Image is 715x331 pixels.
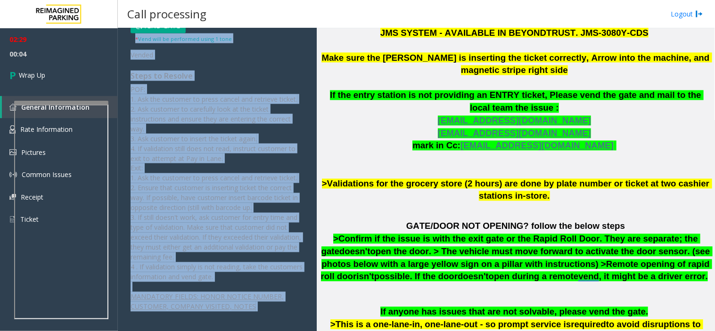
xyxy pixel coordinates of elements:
[380,307,648,317] span: If anyone has issues that are not solvable, please vend the gate.
[322,179,712,202] span: >Validations for the grocery store (2 hours) are done by plate number or ticket at two cashier st...
[380,28,649,38] span: JMS SYSTEM - AVAILABLE IN BEYONDTRUST. JMS-3080Y-CDS
[135,35,232,42] small: Vend will be performed using 1 tone
[330,90,704,113] span: If the entry station is not providing an ENTRY ticket, Please vend the gate and mail to the local...
[2,96,118,118] a: General Information
[599,272,708,282] span: , it might be a driver error.
[131,84,304,282] p: POF: 1. Ask the customer to press cancel and retrieve ticket. 2. Ask customer to carefully look a...
[406,221,625,231] span: GATE/DOOR NOT OPENING? follow the below steps
[458,272,489,282] span: doesn't
[9,215,16,224] img: 'icon'
[339,247,370,257] span: doesn't
[9,125,16,134] img: 'icon'
[438,129,591,138] span: [EMAIL_ADDRESS][DOMAIN_NAME]
[131,292,284,311] u: MANDATORY FIELDS: HONOR NOTICE NUMBER, CUSTOMER, COMPANY VISITED, NOTES
[578,272,599,282] span: vend
[9,149,16,155] img: 'icon'
[438,116,591,126] span: [EMAIL_ADDRESS][DOMAIN_NAME]
[123,2,211,25] h3: Call processing
[460,143,614,150] a: [EMAIL_ADDRESS][DOMAIN_NAME]
[571,320,606,330] span: required
[356,272,374,282] span: isn't
[412,141,460,151] span: mark in Cc:
[9,104,16,111] img: 'icon'
[438,130,591,138] a: [EMAIL_ADDRESS][DOMAIN_NAME]
[330,320,571,330] span: >This is a one-lane-in, one-lane-out - so prompt service is
[9,171,17,178] img: 'icon'
[489,272,579,282] span: open during a remote
[671,9,703,19] a: Logout
[438,118,591,125] a: [EMAIL_ADDRESS][DOMAIN_NAME]
[696,9,703,19] img: logout
[321,53,712,75] span: Make sure the [PERSON_NAME] is inserting the ticket correctly, Arrow into the machine, and magnet...
[374,272,458,282] span: possible. If the door
[131,72,304,81] h4: Steps to Resolve
[321,247,713,282] span: open the door. > The vehicle must move forward to activate the door sensor. (see photos below wit...
[460,141,614,151] span: [EMAIL_ADDRESS][DOMAIN_NAME]
[321,234,701,257] span: >Confirm if the issue is with the exit gate or the Rapid Roll Door. They are separate; the gate
[131,50,153,59] span: Vended
[9,194,16,200] img: 'icon'
[19,70,45,80] span: Wrap Up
